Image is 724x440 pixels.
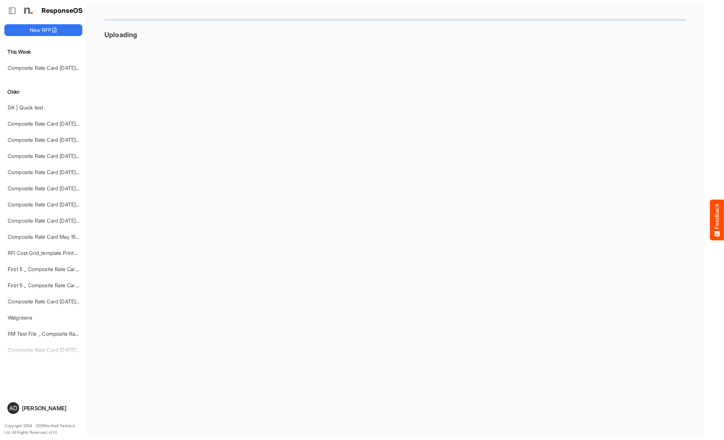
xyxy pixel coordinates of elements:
h6: This Week [4,48,82,56]
a: Composite Rate Card [DATE] mapping test_deleted [8,153,128,159]
a: Composite Rate Card [DATE] mapping test [8,201,108,208]
a: Composite Rate Card May 15-2 [8,234,81,240]
button: Feedback [710,200,724,241]
a: Composite Rate Card [DATE] mapping test_deleted [8,185,128,191]
h1: ResponseOS [42,7,83,15]
h3: Uploading [104,31,686,39]
a: First 5 _ Composite Rate Card [DATE] [8,266,96,272]
div: [PERSON_NAME] [22,405,79,411]
a: Composite Rate Card [DATE] mapping test [8,298,108,304]
a: First 5 _ Composite Rate Card [DATE] [8,282,96,288]
a: Composite Rate Card [DATE] mapping test_deleted [8,137,128,143]
h6: Older [4,88,82,96]
a: Composite Rate Card [DATE]_smaller [8,120,95,127]
button: New RFP [4,24,82,36]
a: DK | Quick test [8,104,43,111]
a: Composite Rate Card [DATE] mapping test_deleted [8,169,128,175]
p: Copyright 2004 - 2025 Northell Partners Ltd. All Rights Reserved. v 1.1.0 [4,423,82,436]
img: Northell [20,3,35,18]
a: Composite Rate Card [DATE] mapping test [8,217,108,224]
a: RFI Cost Grid_template.Prints and warehousing [8,250,118,256]
a: Composite Rate Card [DATE] mapping test_deleted [8,65,128,71]
a: RM Test File _ Composite Rate Card [DATE] [8,331,110,337]
span: AD [9,405,17,411]
a: Walgreens [8,314,32,321]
